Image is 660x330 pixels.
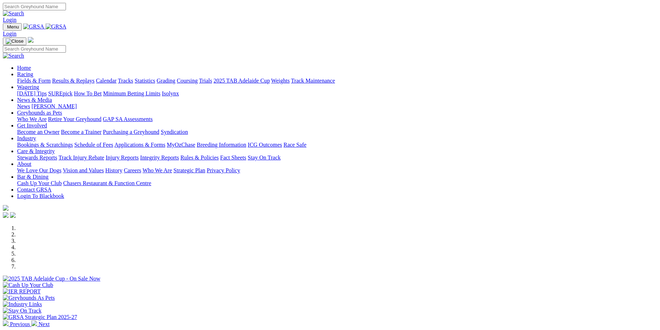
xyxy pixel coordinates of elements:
img: twitter.svg [10,212,16,218]
a: [PERSON_NAME] [31,103,77,109]
a: Next [31,321,50,327]
div: Greyhounds as Pets [17,116,657,122]
div: Care & Integrity [17,154,657,161]
a: About [17,161,31,167]
img: chevron-left-pager-white.svg [3,320,9,326]
a: Applications & Forms [114,142,165,148]
a: Integrity Reports [140,154,179,161]
img: chevron-right-pager-white.svg [31,320,37,326]
a: History [105,167,122,173]
img: logo-grsa-white.png [28,37,33,43]
a: Login [3,17,16,23]
a: Become a Trainer [61,129,102,135]
img: Stay On Track [3,308,41,314]
a: Weights [271,78,290,84]
a: Statistics [135,78,155,84]
a: Chasers Restaurant & Function Centre [63,180,151,186]
button: Toggle navigation [3,23,22,31]
div: News & Media [17,103,657,110]
a: Privacy Policy [207,167,240,173]
img: Close [6,38,24,44]
a: Bar & Dining [17,174,48,180]
a: Calendar [96,78,117,84]
a: Care & Integrity [17,148,55,154]
a: Coursing [177,78,198,84]
a: Bookings & Scratchings [17,142,73,148]
a: Get Involved [17,122,47,129]
img: IER REPORT [3,288,41,295]
a: SUREpick [48,90,72,96]
div: Bar & Dining [17,180,657,187]
button: Toggle navigation [3,37,26,45]
a: Stay On Track [248,154,280,161]
a: Careers [124,167,141,173]
a: Race Safe [283,142,306,148]
img: logo-grsa-white.png [3,205,9,211]
a: [DATE] Tips [17,90,47,96]
span: Menu [7,24,19,30]
a: News [17,103,30,109]
a: Greyhounds as Pets [17,110,62,116]
div: Racing [17,78,657,84]
a: Home [17,65,31,71]
a: Racing [17,71,33,77]
img: GRSA [23,23,44,30]
a: Trials [199,78,212,84]
a: Breeding Information [197,142,246,148]
img: 2025 TAB Adelaide Cup - On Sale Now [3,276,100,282]
a: Login To Blackbook [17,193,64,199]
a: GAP SA Assessments [103,116,153,122]
a: Who We Are [143,167,172,173]
a: Track Maintenance [291,78,335,84]
input: Search [3,3,66,10]
img: Search [3,53,24,59]
a: Who We Are [17,116,47,122]
div: Wagering [17,90,657,97]
input: Search [3,45,66,53]
a: Retire Your Greyhound [48,116,102,122]
img: Greyhounds As Pets [3,295,55,301]
a: We Love Our Dogs [17,167,61,173]
a: Grading [157,78,175,84]
a: How To Bet [74,90,102,96]
a: Previous [3,321,31,327]
img: Industry Links [3,301,42,308]
a: Tracks [118,78,133,84]
a: Login [3,31,16,37]
a: MyOzChase [167,142,195,148]
img: Cash Up Your Club [3,282,53,288]
a: Results & Replays [52,78,94,84]
a: ICG Outcomes [248,142,282,148]
a: Industry [17,135,36,141]
div: Get Involved [17,129,657,135]
a: Fields & Form [17,78,51,84]
span: Previous [10,321,30,327]
a: Fact Sheets [220,154,246,161]
a: Injury Reports [105,154,139,161]
a: Schedule of Fees [74,142,113,148]
a: News & Media [17,97,52,103]
a: Cash Up Your Club [17,180,62,186]
a: 2025 TAB Adelaide Cup [213,78,270,84]
a: Track Injury Rebate [58,154,104,161]
a: Purchasing a Greyhound [103,129,159,135]
a: Isolynx [162,90,179,96]
a: Minimum Betting Limits [103,90,160,96]
a: Strategic Plan [174,167,205,173]
a: Syndication [161,129,188,135]
img: Search [3,10,24,17]
span: Next [38,321,50,327]
img: GRSA Strategic Plan 2025-27 [3,314,77,320]
a: Rules & Policies [180,154,219,161]
div: About [17,167,657,174]
div: Industry [17,142,657,148]
a: Become an Owner [17,129,60,135]
a: Vision and Values [63,167,104,173]
a: Wagering [17,84,39,90]
a: Contact GRSA [17,187,51,193]
a: Stewards Reports [17,154,57,161]
img: GRSA [46,23,67,30]
img: facebook.svg [3,212,9,218]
